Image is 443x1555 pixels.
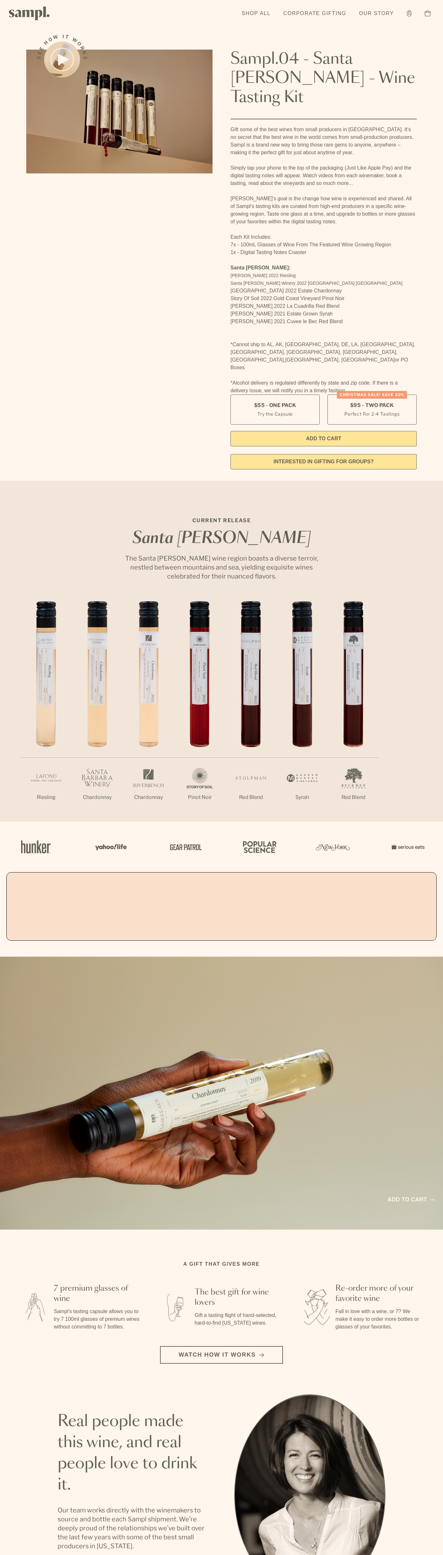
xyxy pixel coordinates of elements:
h3: The best gift for wine lovers [195,1287,282,1308]
button: See how it works [44,42,80,77]
p: Red Blend [225,793,277,801]
span: $95 - Two Pack [350,402,394,409]
img: Artboard_7_5b34974b-f019-449e-91fb-745f8d0877ee_x450.png [388,833,426,861]
p: The Santa [PERSON_NAME] wine region boasts a diverse terroir, nestled between mountains and sea, ... [119,554,324,581]
p: Pinot Noir [174,793,225,801]
p: Fall in love with a wine, or 7? We make it easy to order more bottles or glasses of your favorites. [335,1308,423,1331]
p: Gift a tasting flight of hand-selected, hard-to-find [US_STATE] wines. [195,1312,282,1327]
p: Sampl's tasting capsule allows you to try 7 100ml glasses of premium wines without committing to ... [54,1308,141,1331]
img: Sampl.04 - Santa Barbara - Wine Tasting Kit [26,50,213,173]
a: Corporate Gifting [280,6,350,20]
em: Santa [PERSON_NAME] [132,531,311,546]
img: Sampl logo [9,6,50,20]
button: Add to Cart [230,431,417,446]
p: CURRENT RELEASE [119,517,324,524]
p: Chardonnay [123,793,174,801]
img: Artboard_3_0b291449-6e8c-4d07-b2c2-3f3601a19cd1_x450.png [314,833,352,861]
div: Christmas SALE! Save 20% [337,391,407,399]
li: [PERSON_NAME] 2021 Cuvee le Bec Red Blend [230,318,417,325]
li: Story Of Soil 2022 Gold Coast Vineyard Pinot Noir [230,295,417,302]
p: Riesling [20,793,72,801]
a: Our Story [356,6,397,20]
h1: Sampl.04 - Santa [PERSON_NAME] - Wine Tasting Kit [230,50,417,107]
h2: Real people made this wine, and real people love to drink it. [58,1411,209,1495]
span: $55 - One Pack [254,402,296,409]
div: Gift some of the best wines from small producers in [GEOGRAPHIC_DATA]. It’s no secret that the be... [230,126,417,395]
a: Add to cart [387,1195,434,1204]
img: Artboard_1_c8cd28af-0030-4af1-819c-248e302c7f06_x450.png [17,833,55,861]
h3: Re-order more of your favorite wine [335,1283,423,1304]
li: [PERSON_NAME] 2022 La Cuadrilla Red Blend [230,302,417,310]
button: Watch how it works [160,1346,283,1364]
small: Try the Capsule [257,411,293,417]
span: [PERSON_NAME] 2022 Riesling [230,273,296,278]
img: Artboard_4_28b4d326-c26e-48f9-9c80-911f17d6414e_x450.png [239,833,278,861]
strong: Santa [PERSON_NAME]: [230,265,291,270]
p: Syrah [277,793,328,801]
p: Red Blend [328,793,379,801]
li: [GEOGRAPHIC_DATA] 2022 Estate Chardonnay [230,287,417,295]
span: Santa [PERSON_NAME] Winery 2022 [GEOGRAPHIC_DATA] [GEOGRAPHIC_DATA] [230,281,402,286]
a: Shop All [238,6,274,20]
h2: A gift that gives more [183,1260,260,1268]
img: Artboard_5_7fdae55a-36fd-43f7-8bfd-f74a06a2878e_x450.png [165,833,204,861]
h3: 7 premium glasses of wine [54,1283,141,1304]
small: Perfect For 2-4 Tastings [344,411,399,417]
p: Our team works directly with the winemakers to source and bottle each Sampl shipment. We’re deepl... [58,1506,209,1551]
p: Chardonnay [72,793,123,801]
a: interested in gifting for groups? [230,454,417,469]
img: Artboard_6_04f9a106-072f-468a-bdd7-f11783b05722_x450.png [91,833,129,861]
span: , [284,357,285,363]
li: [PERSON_NAME] 2021 Estate Grown Syrah [230,310,417,318]
span: [GEOGRAPHIC_DATA], [GEOGRAPHIC_DATA] [285,357,395,363]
